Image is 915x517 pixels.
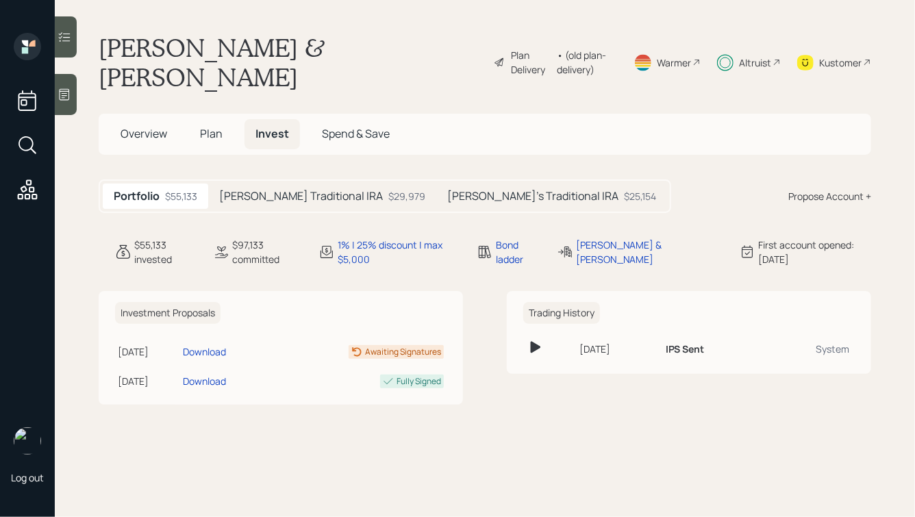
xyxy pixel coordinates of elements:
h6: IPS Sent [666,344,705,355]
div: • (old plan-delivery) [557,48,617,77]
div: Kustomer [819,55,862,70]
div: Log out [11,471,44,484]
h5: Portfolio [114,190,160,203]
span: Spend & Save [322,126,390,141]
h5: [PERSON_NAME]'s Traditional IRA [447,190,618,203]
div: Awaiting Signatures [365,346,441,358]
div: System [768,342,849,356]
div: $55,133 invested [134,238,197,266]
div: Warmer [657,55,691,70]
div: Bond ladder [496,238,540,266]
div: Propose Account + [788,189,871,203]
div: Plan Delivery [511,48,550,77]
div: [DATE] [118,374,177,388]
div: Download [183,344,226,359]
div: [DATE] [579,342,655,356]
div: 1% | 25% discount | max $5,000 [338,238,460,266]
div: Altruist [739,55,771,70]
div: $25,154 [624,189,656,203]
div: [PERSON_NAME] & [PERSON_NAME] [576,238,723,266]
h1: [PERSON_NAME] & [PERSON_NAME] [99,33,483,92]
h6: Investment Proposals [115,302,221,325]
div: First account opened: [DATE] [758,238,871,266]
div: Download [183,374,226,388]
h5: [PERSON_NAME] Traditional IRA [219,190,383,203]
div: $97,133 committed [232,238,302,266]
span: Plan [200,126,223,141]
div: $55,133 [165,189,197,203]
span: Invest [255,126,289,141]
div: $29,979 [388,189,425,203]
span: Overview [121,126,167,141]
div: [DATE] [118,344,177,359]
img: hunter_neumayer.jpg [14,427,41,455]
h6: Trading History [523,302,600,325]
div: Fully Signed [397,375,441,388]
